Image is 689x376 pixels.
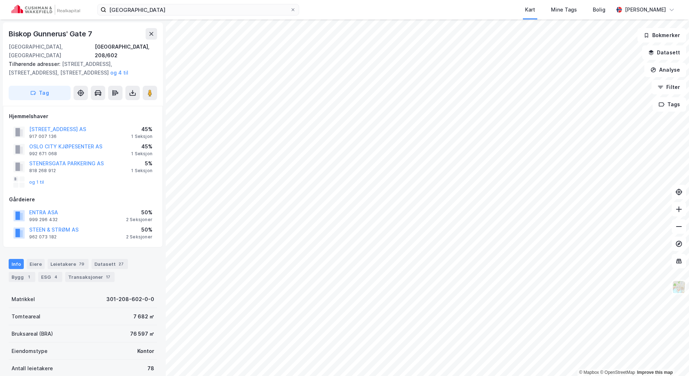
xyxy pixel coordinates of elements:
div: 50% [126,225,152,234]
div: 17 [105,273,112,281]
div: Info [9,259,24,269]
button: Datasett [642,45,686,60]
div: Bruksareal (BRA) [12,330,53,338]
div: [STREET_ADDRESS], [STREET_ADDRESS], [STREET_ADDRESS] [9,60,151,77]
div: [GEOGRAPHIC_DATA], 208/602 [95,42,157,60]
button: Bokmerker [637,28,686,42]
div: 2 Seksjoner [126,234,152,240]
div: 1 Seksjon [131,151,152,157]
div: 45% [131,125,152,134]
div: Leietakere [48,259,89,269]
div: Transaksjoner [65,272,115,282]
div: Kontrollprogram for chat [653,341,689,376]
img: Z [672,280,686,294]
div: Bolig [593,5,605,14]
div: Datasett [92,259,128,269]
div: 1 Seksjon [131,134,152,139]
img: cushman-wakefield-realkapital-logo.202ea83816669bd177139c58696a8fa1.svg [12,5,80,15]
div: 76 597 ㎡ [130,330,154,338]
div: [GEOGRAPHIC_DATA], [GEOGRAPHIC_DATA] [9,42,95,60]
a: Improve this map [637,370,673,375]
div: ESG [38,272,62,282]
div: Antall leietakere [12,364,53,373]
div: 5% [131,159,152,168]
div: 917 007 136 [29,134,57,139]
div: Bygg [9,272,35,282]
div: 1 Seksjon [131,168,152,174]
div: 2 Seksjoner [126,217,152,223]
a: Mapbox [579,370,599,375]
div: 301-208-602-0-0 [106,295,154,304]
button: Filter [652,80,686,94]
button: Tag [9,86,71,100]
div: Eiendomstype [12,347,48,355]
div: Gårdeiere [9,195,157,204]
div: 818 268 912 [29,168,56,174]
div: Kontor [137,347,154,355]
div: Hjemmelshaver [9,112,157,121]
div: 50% [126,208,152,217]
div: 78 [147,364,154,373]
a: OpenStreetMap [600,370,635,375]
iframe: Chat Widget [653,341,689,376]
div: Tomteareal [12,312,40,321]
div: 999 296 432 [29,217,58,223]
div: Biskop Gunnerus' Gate 7 [9,28,93,40]
div: 27 [117,260,125,268]
div: 4 [52,273,59,281]
input: Søk på adresse, matrikkel, gårdeiere, leietakere eller personer [106,4,290,15]
div: 7 682 ㎡ [133,312,154,321]
div: Kart [525,5,535,14]
button: Analyse [644,63,686,77]
div: Mine Tags [551,5,577,14]
div: 45% [131,142,152,151]
span: Tilhørende adresser: [9,61,62,67]
button: Tags [653,97,686,112]
div: 992 671 068 [29,151,57,157]
div: 79 [77,260,86,268]
div: Matrikkel [12,295,35,304]
div: 1 [25,273,32,281]
div: [PERSON_NAME] [625,5,666,14]
div: 962 073 182 [29,234,57,240]
div: Eiere [27,259,45,269]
